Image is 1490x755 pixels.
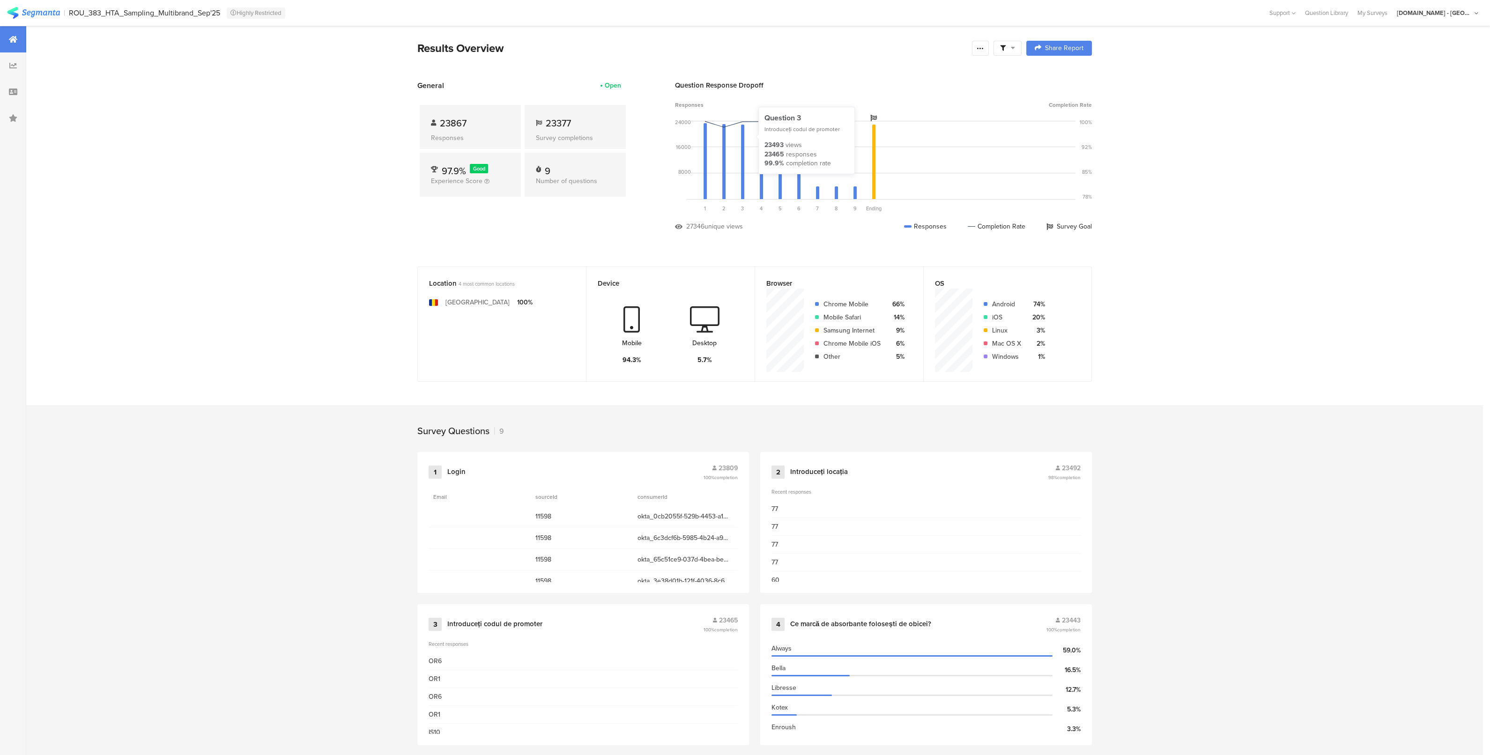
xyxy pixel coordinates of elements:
[786,150,817,159] div: responses
[1062,615,1081,625] span: 23443
[888,326,904,335] div: 9%
[417,40,967,57] div: Results Overview
[623,355,641,365] div: 94.3%
[1353,8,1392,17] a: My Surveys
[622,338,642,348] div: Mobile
[992,312,1021,322] div: iOS
[445,297,510,307] div: [GEOGRAPHIC_DATA]
[870,115,877,121] i: Survey Goal
[1053,704,1081,714] div: 5.3%
[447,467,466,477] div: Login
[1053,645,1081,655] div: 59.0%
[935,278,1065,289] div: OS
[771,575,779,585] div: 60
[764,150,784,159] div: 23465
[686,222,704,231] div: 27346
[227,7,285,19] div: Highly Restricted
[1049,101,1092,109] span: Completion Rate
[1029,352,1045,362] div: 1%
[447,620,542,629] div: Introduceți codul de promoter
[764,126,849,133] div: Introduceți codul de promoter
[992,326,1021,335] div: Linux
[790,620,931,629] div: Ce marcă de absorbante folosești de obicei?
[429,674,440,684] div: OR1
[771,557,778,567] div: 77
[714,626,738,633] span: completion
[1057,474,1081,481] span: completion
[786,141,802,150] div: views
[714,474,738,481] span: completion
[722,205,726,212] span: 2
[1046,222,1092,231] div: Survey Goal
[1053,685,1081,695] div: 12.7%
[1053,724,1081,734] div: 3.3%
[719,615,738,625] span: 23465
[535,533,628,543] span: 11598
[1029,339,1045,348] div: 2%
[459,280,515,288] span: 4 most common locations
[442,164,466,178] span: 97.9%
[1029,326,1045,335] div: 3%
[1029,299,1045,309] div: 74%
[605,81,621,90] div: Open
[771,703,788,712] span: Kotex
[675,80,1092,90] div: Question Response Dropoff
[771,488,1081,496] div: Recent responses
[638,511,730,521] span: okta_0cb2055f-529b-4453-a1a2-941a431c2751
[638,493,680,501] section: consumerId
[771,504,778,514] div: 77
[1082,168,1092,176] div: 85%
[692,338,717,348] div: Desktop
[535,576,628,586] span: 11598
[766,278,897,289] div: Browser
[797,205,801,212] span: 6
[1082,143,1092,151] div: 92%
[992,299,1021,309] div: Android
[888,339,904,348] div: 6%
[676,143,691,151] div: 16000
[778,205,782,212] span: 5
[992,339,1021,348] div: Mac OS X
[675,101,704,109] span: Responses
[638,533,730,543] span: okta_6c3dcf6b-5985-4b24-a9cd-84a21d405c33
[429,692,442,702] div: OR6
[536,133,615,143] div: Survey completions
[1082,193,1092,200] div: 78%
[888,312,904,322] div: 14%
[823,312,881,322] div: Mobile Safari
[853,205,857,212] span: 9
[704,222,743,231] div: unique views
[771,663,786,673] span: Bella
[704,626,738,633] span: 100%
[888,352,904,362] div: 5%
[598,278,728,289] div: Device
[786,159,831,168] div: completion rate
[1045,45,1083,52] span: Share Report
[1080,118,1092,126] div: 100%
[64,7,65,18] div: |
[992,352,1021,362] div: Windows
[417,424,489,438] div: Survey Questions
[719,463,738,473] span: 23809
[771,722,796,732] span: Enroush
[473,165,485,172] span: Good
[697,355,712,365] div: 5.7%
[417,80,444,91] span: General
[431,176,482,186] span: Experience Score
[1057,626,1081,633] span: completion
[678,168,691,176] div: 8000
[704,205,706,212] span: 1
[429,727,440,737] div: IS10
[888,299,904,309] div: 66%
[823,352,881,362] div: Other
[429,640,738,648] div: Recent responses
[904,222,947,231] div: Responses
[823,299,881,309] div: Chrome Mobile
[771,466,785,479] div: 2
[790,467,848,477] div: Introduceți locația
[771,683,796,693] span: Libresse
[764,113,849,123] div: Question 3
[1062,463,1081,473] span: 23492
[764,159,784,168] div: 99.9%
